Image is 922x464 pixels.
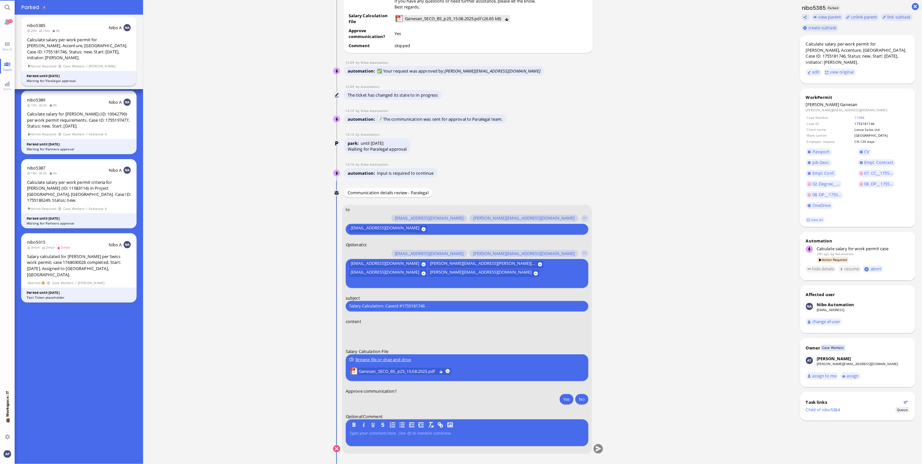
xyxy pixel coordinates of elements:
a: 07. CC__1755... [858,170,895,177]
span: automation@nibo.ai [361,162,388,167]
button: Cancel [333,445,340,452]
span: by [356,108,361,113]
button: Yes [560,394,573,404]
span: [PERSON_NAME][EMAIL_ADDRESS][DOMAIN_NAME] [430,270,531,277]
span: subject [346,295,360,301]
span: nibo5015 [27,239,45,245]
button: view parent [812,14,843,21]
span: Empl. Contract [864,159,894,165]
td: Case Number [807,115,854,120]
img: Nibo Automation [333,116,341,123]
span: 93 [8,19,13,23]
div: Calculate salary per work permit for [PERSON_NAME], Accenture, [GEOGRAPHIC_DATA]. Case ID: 175518... [27,37,131,61]
span: Salary Calculation File [346,349,388,355]
button: remove [446,369,450,373]
span: [PERSON_NAME] [78,280,105,286]
img: NA [124,99,131,106]
span: automation [348,68,377,74]
p: Best regards, [394,4,588,10]
span: 20h [27,28,39,33]
div: Salary calculated for [PERSON_NAME] per Swiss work permit; case 1748030026 completed. Start: [DAT... [27,253,131,278]
button: [EMAIL_ADDRESS][DOMAIN_NAME] [349,225,427,233]
button: [PERSON_NAME][EMAIL_ADDRESS][DOMAIN_NAME] [470,215,578,222]
span: [EMAIL_ADDRESS][DOMAIN_NAME] [395,251,463,256]
span: 12:10 [345,108,356,113]
span: Team [1,67,14,72]
span: automation@bluelakelegal.com [361,132,379,137]
img: Nibo Automation [806,303,813,310]
button: [EMAIL_ADDRESS][DOMAIN_NAME] [391,215,467,222]
td: Work canton [807,133,854,138]
td: Comment [348,42,394,51]
span: Nibo A [109,242,122,248]
button: [EMAIL_ADDRESS][DOMAIN_NAME] [391,250,467,257]
span: Stats [2,87,13,91]
td: CH-120 days [854,139,909,144]
button: B [351,421,358,429]
span: Parked [826,5,840,11]
div: Waiting for Partners approval [27,147,131,152]
button: I [360,421,367,429]
button: No [575,394,588,404]
div: Nibo Automation [817,302,854,307]
img: Ganesan_SECO_BS_p25_15.08.2025.pdf [350,368,357,375]
div: Automation [806,238,910,244]
div: WorkPermit [806,94,910,100]
span: Case Workers [821,345,845,350]
span: Ganesan_SECO_BS_p25_15.08.2025.pdf [359,368,437,375]
span: 4 [43,5,45,9]
span: 12:10 [345,132,356,137]
div: Affected user [806,292,835,297]
span: automation@bluelakelegal.com [361,84,379,89]
span: automation@nibo.ai [361,108,388,113]
span: by [356,84,361,89]
span: 07. CC__1755... [864,170,893,176]
a: 02. Degree__... [806,181,842,188]
span: Nibo A [109,167,122,173]
a: view all [806,217,824,223]
span: Case Workers [63,206,85,212]
span: Optional [346,242,362,248]
td: Case ID [807,121,854,126]
button: Download Ganesan_SECO_BS_p25_15.08.2025.pdf [439,369,443,373]
img: You [4,450,11,457]
div: Browse file or drag and drop [349,356,585,363]
span: 12:09 [345,60,356,65]
lob-view: Ganesan_SECO_BS_p25_15.08.2025.pdf (26.65 kB) [395,15,510,22]
span: park [348,140,361,146]
div: Calculate salary for work permit case [817,246,910,252]
span: Case Workers [63,131,85,137]
span: Approve communication? [346,388,397,394]
span: [EMAIL_ADDRESS][DOMAIN_NAME] [351,261,419,268]
button: [PERSON_NAME][EMAIL_ADDRESS][PERSON_NAME][DOMAIN_NAME] [429,261,544,268]
div: Calculate salary per work permit criteria for [PERSON_NAME] (ID: 11083114) in Project [GEOGRAPHIC... [27,179,131,203]
td: Salary Calculation File [348,12,394,27]
span: Empl. Conf. [812,170,835,176]
span: Fabienne A [89,206,107,212]
div: Waiting for Paralegal approval [27,78,131,83]
span: Passport [812,149,830,155]
button: U [370,421,377,429]
a: Child of nibo5384 [806,407,840,413]
span: [EMAIL_ADDRESS][DOMAIN_NAME] [351,270,419,277]
a: [PERSON_NAME][EMAIL_ADDRESS][DOMAIN_NAME] [817,362,898,366]
span: 3mon [57,245,72,250]
span: by [356,132,361,137]
span: Comment [363,414,383,419]
span: / [86,63,88,69]
span: [EMAIL_ADDRESS][DOMAIN_NAME] [351,225,419,233]
div: Communication details review - Paralegal [344,188,432,198]
img: Anusha Thakur [806,357,813,364]
div: Parked until [DATE] [27,142,131,147]
span: automation [348,116,377,122]
span: 18h [27,171,39,175]
span: by [356,162,361,167]
a: View Ganesan_SECO_BS_p25_15.08.2025.pdf [404,15,502,22]
span: 3h [39,171,49,175]
button: change af user [806,318,842,325]
img: NA [124,241,131,248]
a: View Ganesan_SECO_BS_p25_15.08.2025.pdf [359,368,437,375]
img: Automation [333,140,341,147]
div: Parked until [DATE] [27,290,131,295]
span: until [361,140,370,146]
